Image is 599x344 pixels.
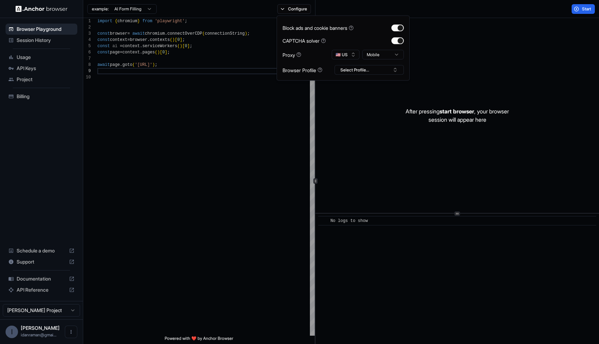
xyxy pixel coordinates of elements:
div: I [6,326,18,338]
span: No logs to show [330,218,368,223]
span: example: [92,6,109,12]
span: . [120,62,122,67]
div: 1 [83,18,91,24]
div: API Reference [6,284,77,295]
span: = [120,44,122,49]
div: 2 [83,24,91,31]
span: ( [170,37,172,42]
span: context [122,50,140,55]
span: Documentation [17,275,66,282]
span: . [140,50,142,55]
span: Session History [17,37,75,44]
span: Start [582,6,592,12]
span: '[URL]' [135,62,152,67]
span: const [97,50,110,55]
span: ) [152,62,155,67]
span: contexts [150,37,170,42]
span: 'playwright' [155,19,185,24]
div: 5 [83,43,91,49]
span: } [137,19,140,24]
span: . [165,31,167,36]
span: [ [160,50,162,55]
div: Block ads and cookie banners [283,24,354,32]
span: connectOverCDP [167,31,202,36]
span: . [147,37,150,42]
span: chromium [118,19,138,24]
span: ] [187,44,190,49]
span: Idan Raman [21,325,60,331]
button: Select Profile... [335,65,404,75]
span: ) [180,44,182,49]
span: ​ [322,217,325,224]
span: browser [110,31,127,36]
span: ) [157,50,160,55]
span: = [120,50,122,55]
button: Start [572,4,595,14]
div: Usage [6,52,77,63]
span: idanraman@gmail.com [21,332,57,337]
div: Schedule a demo [6,245,77,256]
span: = [127,31,130,36]
span: ; [190,44,192,49]
span: Usage [17,54,75,61]
span: goto [122,62,132,67]
span: page [110,50,120,55]
span: Browser Playground [17,26,75,33]
span: 0 [162,50,165,55]
span: context [110,37,127,42]
span: const [97,37,110,42]
span: 0 [185,44,187,49]
span: const [97,31,110,36]
div: 9 [83,68,91,74]
div: 10 [83,74,91,80]
div: Project [6,74,77,85]
div: Billing [6,91,77,102]
span: Powered with ❤️ by Anchor Browser [165,336,233,344]
span: Billing [17,93,75,100]
div: 7 [83,55,91,62]
span: ; [167,50,170,55]
div: Proxy [283,51,301,58]
button: Open menu [65,326,77,338]
div: 8 [83,62,91,68]
span: [ [175,37,177,42]
span: ai [112,44,117,49]
span: from [142,19,153,24]
button: 🇺🇸 US [332,50,359,60]
span: = [127,37,130,42]
span: 0 [177,37,180,42]
div: Documentation [6,273,77,284]
span: ; [155,62,157,67]
div: Session History [6,35,77,46]
span: await [97,62,110,67]
span: ) [172,37,175,42]
img: Anchor Logo [16,6,68,12]
span: ; [185,19,187,24]
span: page [110,62,120,67]
div: 4 [83,37,91,43]
div: 6 [83,49,91,55]
span: context [122,44,140,49]
span: ) [245,31,247,36]
span: connectionString [205,31,245,36]
span: ( [177,44,180,49]
span: . [140,44,142,49]
span: chromium [145,31,165,36]
span: ; [247,31,250,36]
span: ( [155,50,157,55]
div: Browser Playground [6,24,77,35]
span: const [97,44,110,49]
span: API Reference [17,286,66,293]
p: After pressing , your browser session will appear here [406,107,509,124]
button: Mobile [362,50,404,60]
span: Project [17,76,75,83]
span: ( [202,31,205,36]
span: ( [132,62,135,67]
span: serviceWorkers [142,44,177,49]
button: Configure [277,4,311,14]
div: 3 [83,31,91,37]
span: ; [182,37,185,42]
span: start browser [440,108,474,115]
span: API Keys [17,65,75,72]
span: browser [130,37,147,42]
